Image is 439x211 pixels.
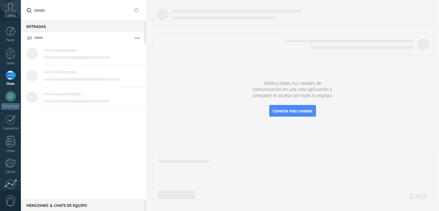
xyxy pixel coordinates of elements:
[269,105,316,117] button: Conecta más canales
[1,82,20,86] div: Chats
[1,38,20,42] div: Panel
[273,108,312,114] span: Conecta más canales
[1,149,20,153] div: Listas
[1,170,20,174] div: Correo
[5,14,16,18] span: Cuenta
[1,127,20,131] div: Calendario
[21,199,144,211] div: Menciones & Chats de equipo
[1,61,20,66] div: Leads
[21,21,144,32] div: Entradas
[1,103,20,110] div: WhatsApp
